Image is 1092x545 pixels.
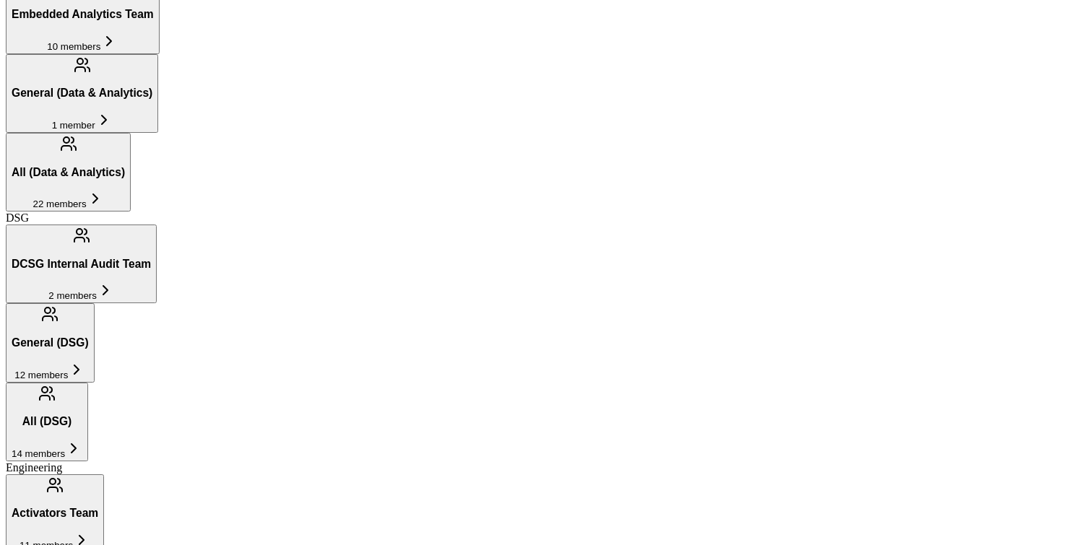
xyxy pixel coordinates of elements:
button: All (DSG)14 members [6,383,88,461]
span: DSG [6,212,29,224]
button: General (Data & Analytics)1 member [6,54,158,133]
h3: All (DSG) [12,415,82,428]
span: 10 members [47,41,100,52]
span: Engineering [6,461,62,474]
h3: General (Data & Analytics) [12,87,152,100]
h3: DCSG Internal Audit Team [12,258,151,271]
span: 22 members [33,199,87,209]
button: All (Data & Analytics)22 members [6,133,131,212]
h3: All (Data & Analytics) [12,166,125,179]
span: 1 member [52,120,95,131]
h3: General (DSG) [12,336,89,349]
button: General (DSG)12 members [6,303,95,382]
button: DCSG Internal Audit Team2 members [6,224,157,303]
span: 2 members [48,290,97,301]
span: 14 members [12,448,65,459]
span: 12 members [14,370,68,380]
h3: Embedded Analytics Team [12,8,154,21]
h3: Activators Team [12,507,98,520]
